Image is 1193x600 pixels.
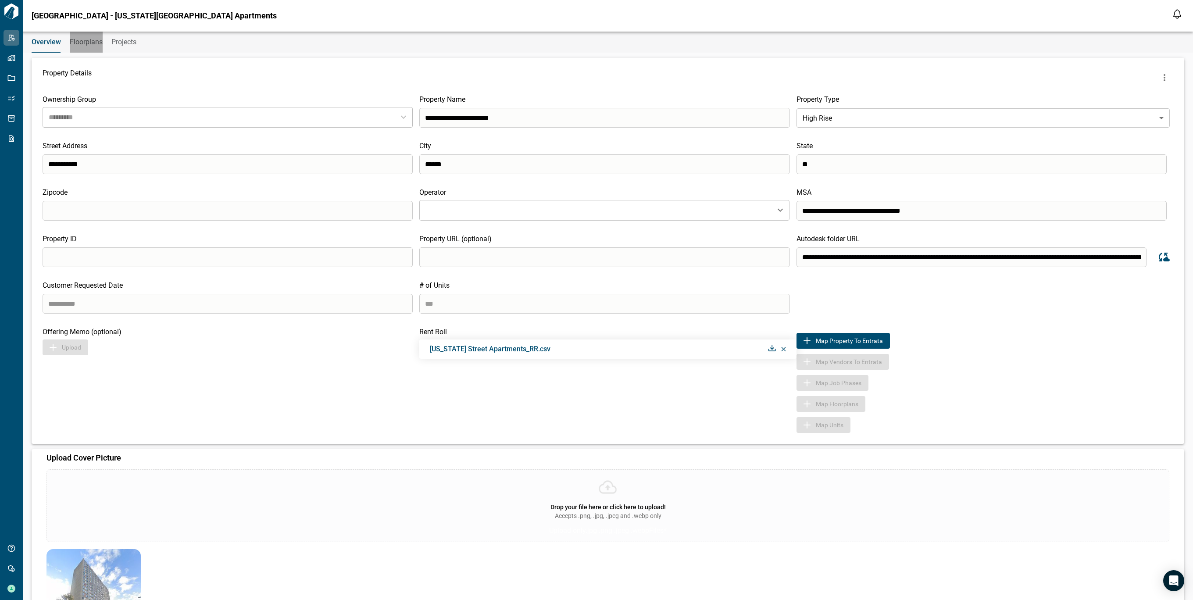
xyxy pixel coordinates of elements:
[43,247,413,267] input: search
[797,95,839,104] span: Property Type
[797,247,1147,267] input: search
[43,294,413,314] input: search
[43,235,77,243] span: Property ID
[43,188,68,196] span: Zipcode
[549,525,667,536] p: Upload only .jpg .png .jpeg .webp Files*
[797,333,890,349] button: Map to EntrataMap Property to Entrata
[797,154,1167,174] input: search
[419,188,446,196] span: Operator
[32,11,277,20] span: [GEOGRAPHIC_DATA] - [US_STATE][GEOGRAPHIC_DATA] Apartments
[1170,7,1184,21] button: Open notification feed
[43,328,121,336] span: Offering Memo (optional)
[1153,247,1173,267] button: Sync data from Autodesk
[419,95,465,104] span: Property Name
[46,453,121,462] span: Upload Cover Picture
[32,38,61,46] span: Overview
[111,38,136,46] span: Projects
[797,188,811,196] span: MSA
[43,95,96,104] span: Ownership Group
[1156,69,1173,86] button: more
[43,69,92,86] span: Property Details
[802,336,812,346] img: Map to Entrata
[797,142,813,150] span: State
[797,106,1170,130] div: High Rise
[43,281,123,289] span: Customer Requested Date
[70,38,103,46] span: Floorplans
[43,154,413,174] input: search
[419,142,431,150] span: City
[774,204,786,216] button: Open
[419,108,789,128] input: search
[1163,570,1184,591] div: Open Intercom Messenger
[797,235,860,243] span: Autodesk folder URL
[419,247,789,267] input: search
[555,511,661,520] span: Accepts .png, .jpg, .jpeg and .webp only
[550,504,666,511] span: Drop your file here or click here to upload!
[419,154,789,174] input: search
[419,281,450,289] span: # of Units
[419,235,492,243] span: Property URL (optional)
[43,201,413,221] input: search
[43,142,87,150] span: Street Address
[430,345,550,353] span: [US_STATE] Street Apartments_RR.csv
[419,328,447,336] span: Rent Roll
[797,201,1167,221] input: search
[23,32,1193,53] div: base tabs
